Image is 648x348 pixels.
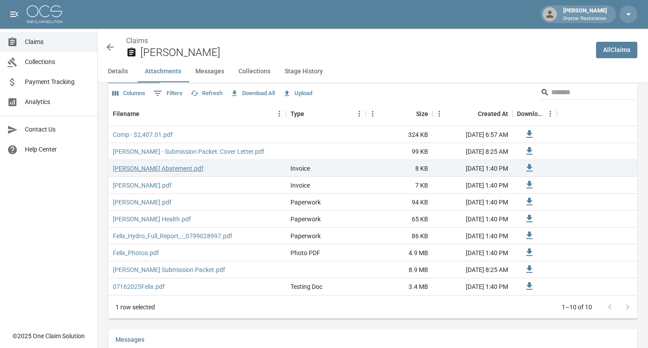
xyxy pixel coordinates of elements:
a: [PERSON_NAME] - Submission Packet: Cover Letter.pdf [113,147,264,156]
div: 7 KB [366,177,433,194]
div: 324 KB [366,126,433,143]
div: Size [416,101,428,126]
button: Download All [228,87,277,100]
div: [DATE] 8:25 AM [433,143,513,160]
div: Search [541,85,636,101]
button: Stage History [278,61,330,82]
div: [DATE] 1:40 PM [433,244,513,261]
span: Collections [25,57,90,67]
div: Photo PDF [290,248,320,257]
a: [PERSON_NAME] Submission Packet.pdf [113,265,225,274]
span: Help Center [25,145,90,154]
button: Select columns [110,87,147,100]
div: [DATE] 1:40 PM [433,160,513,177]
div: 65 KB [366,211,433,228]
button: Collections [231,61,278,82]
div: 4.9 MB [366,244,433,261]
div: Type [290,101,304,126]
div: [PERSON_NAME] [560,6,611,22]
div: Paperwork [290,232,321,240]
div: 8 KB [366,160,433,177]
div: Testing Doc [290,282,322,291]
div: [DATE] 1:40 PM [433,177,513,194]
a: [PERSON_NAME].pdf [113,198,171,207]
nav: breadcrumb [126,36,589,46]
button: open drawer [5,5,23,23]
button: Menu [366,107,379,120]
div: [DATE] 6:57 AM [433,126,513,143]
div: Created At [478,101,508,126]
p: 1–10 of 10 [562,303,592,312]
div: Size [366,101,433,126]
div: 8.9 MB [366,261,433,278]
div: Invoice [290,181,310,190]
div: Filename [108,101,286,126]
img: ocs-logo-white-transparent.png [27,5,62,23]
button: Menu [544,107,557,120]
div: anchor tabs [98,61,648,82]
button: Show filters [151,86,185,100]
a: Comp - $2,407.01.pdf [113,130,173,139]
div: 99 KB [366,143,433,160]
button: Menu [273,107,286,120]
a: Claims [126,36,148,45]
a: [PERSON_NAME].pdf [113,181,171,190]
div: [DATE] 1:40 PM [433,211,513,228]
button: Details [98,61,138,82]
a: [PERSON_NAME] Health.pdf [113,215,191,224]
span: Payment Tracking [25,77,90,87]
div: Paperwork [290,198,321,207]
div: [DATE] 8:25 AM [433,261,513,278]
span: Contact Us [25,125,90,134]
a: Felix_Photos.pdf [113,248,159,257]
div: Filename [113,101,139,126]
button: Messages [188,61,231,82]
h2: [PERSON_NAME] [140,46,589,59]
button: Attachments [138,61,188,82]
div: [DATE] 1:40 PM [433,194,513,211]
div: 1 row selected [115,303,155,312]
a: [PERSON_NAME] Abatement.pdf [113,164,203,173]
div: [DATE] 1:40 PM [433,278,513,295]
div: Type [286,101,366,126]
div: © 2025 One Claim Solution [12,332,85,340]
a: Felix_Hydro_Full_Report_-_0799028997.pdf [113,232,232,240]
div: Invoice [290,164,310,173]
p: Drystar Restoration [563,15,607,23]
span: Analytics [25,97,90,107]
button: Menu [433,107,446,120]
a: AllClaims [596,42,637,58]
a: 07162025Felix.pdf [113,282,165,291]
div: [DATE] 1:40 PM [433,228,513,244]
div: 94 KB [366,194,433,211]
button: Menu [353,107,366,120]
span: Claims [25,37,90,47]
div: Paperwork [290,215,321,224]
div: Download [513,101,557,126]
button: Refresh [188,87,225,100]
div: Created At [433,101,513,126]
div: Download [517,101,544,126]
div: 86 KB [366,228,433,244]
button: Upload [281,87,314,100]
div: 3.4 MB [366,278,433,295]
